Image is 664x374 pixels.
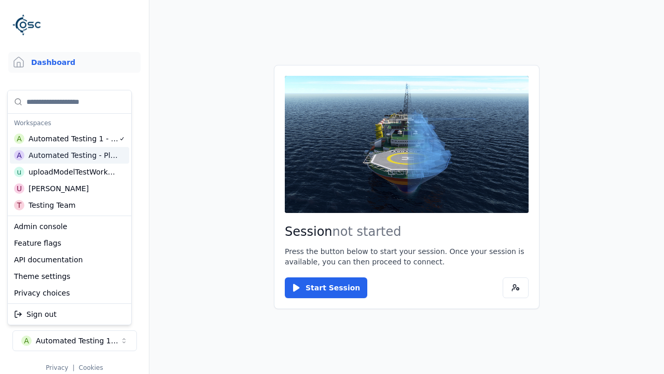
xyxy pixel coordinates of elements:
div: Automated Testing 1 - Playwright [29,133,119,144]
div: U [14,183,24,194]
div: Sign out [10,306,129,323]
div: API documentation [10,251,129,268]
div: Admin console [10,218,129,235]
div: Privacy choices [10,285,129,301]
div: u [14,167,24,177]
div: Suggestions [8,304,131,325]
div: Theme settings [10,268,129,285]
div: Suggestions [8,216,131,303]
div: Workspaces [10,116,129,130]
div: A [14,133,24,144]
div: [PERSON_NAME] [29,183,89,194]
div: T [14,200,24,210]
div: Testing Team [29,200,76,210]
div: A [14,150,24,161]
div: Feature flags [10,235,129,251]
div: Suggestions [8,90,131,216]
div: Automated Testing - Playwright [29,150,118,161]
div: uploadModelTestWorkspace [29,167,118,177]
